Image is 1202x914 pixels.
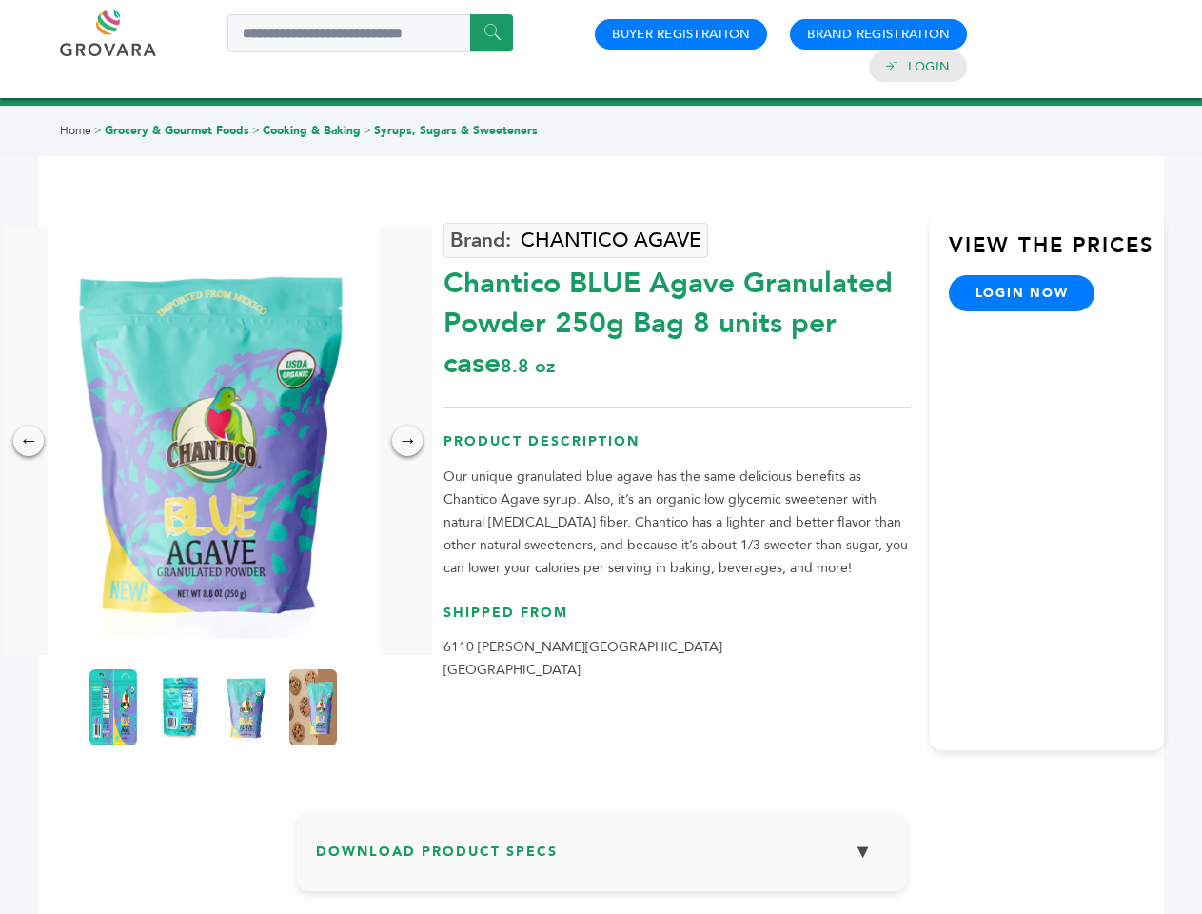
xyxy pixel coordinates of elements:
h3: Product Description [443,432,911,466]
div: → [392,426,423,456]
a: Syrups, Sugars & Sweeteners [374,123,538,138]
a: Grocery & Gourmet Foods [105,123,249,138]
p: Our unique granulated blue agave has the same delicious benefits as Chantico Agave syrup. Also, i... [443,466,911,580]
span: 8.8 oz [501,353,555,379]
h3: Download Product Specs [316,831,887,886]
img: Chantico BLUE Agave Granulated Powder 250g Bag 8 units per case 8.8 oz [289,669,337,745]
img: Chantico BLUE Agave Granulated Powder 250g Bag 8 units per case 8.8 oz [223,669,270,745]
img: Chantico BLUE Agave Granulated Powder 250g Bag 8 units per case 8.8 oz Nutrition Info [156,669,204,745]
a: login now [949,275,1095,311]
div: ← [13,426,44,456]
a: Buyer Registration [612,26,750,43]
img: Chantico BLUE Agave Granulated Powder 250g Bag 8 units per case 8.8 oz Product Label [89,669,137,745]
input: Search a product or brand... [227,14,513,52]
h3: View the Prices [949,231,1164,275]
span: > [252,123,260,138]
span: > [94,123,102,138]
p: 6110 [PERSON_NAME][GEOGRAPHIC_DATA] [GEOGRAPHIC_DATA] [443,636,911,682]
a: Login [908,58,950,75]
a: CHANTICO AGAVE [443,223,708,258]
a: Brand Registration [807,26,950,43]
div: Chantico BLUE Agave Granulated Powder 250g Bag 8 units per case [443,254,911,384]
a: Cooking & Baking [263,123,361,138]
img: Chantico BLUE Agave Granulated Powder 250g Bag 8 units per case 8.8 oz [48,227,379,655]
h3: Shipped From [443,604,911,637]
a: Home [60,123,91,138]
button: ▼ [839,831,887,872]
span: > [364,123,371,138]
